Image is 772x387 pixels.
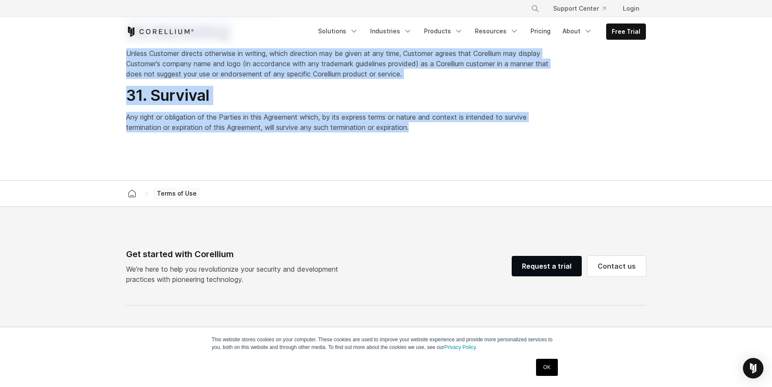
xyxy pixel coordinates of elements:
a: Products [419,23,468,39]
div: Get started with Corellium [126,248,345,261]
a: Resources [470,23,524,39]
a: Free Trial [607,24,645,39]
a: Industries [365,23,417,39]
a: Corellium Home [126,26,194,37]
p: We’re here to help you revolutionize your security and development practices with pioneering tech... [126,264,345,284]
a: Privacy Policy. [444,344,477,350]
a: Login [616,1,646,16]
div: Navigation Menu [521,1,646,16]
span: Any right or obligation of the Parties in this Agreement which, by its express terms or nature an... [126,113,527,132]
a: OK [536,359,558,376]
a: Request a trial [512,256,582,276]
p: This website stores cookies on your computer. These cookies are used to improve your website expe... [212,336,560,351]
span: 31. Survival [126,86,209,105]
a: Solutions [313,23,363,39]
div: Open Intercom Messenger [743,358,763,378]
a: Contact us [587,256,646,276]
a: Pricing [525,23,556,39]
a: Support Center [546,1,613,16]
div: Navigation Menu [313,23,646,40]
a: Corellium home [124,188,140,199]
span: Unless Customer directs otherwise in writing, which direction may be given at any time, Customer ... [126,49,548,78]
a: About [557,23,598,39]
button: Search [527,1,543,16]
span: Terms of Use [153,188,200,199]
